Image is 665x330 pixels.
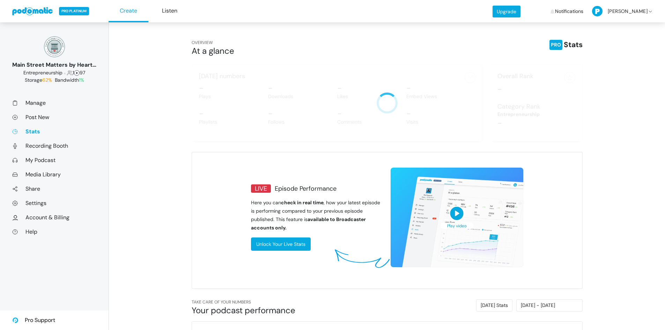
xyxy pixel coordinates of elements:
a: Share [12,185,96,192]
span: Notifications [555,1,583,22]
a: [PERSON_NAME] [592,1,653,22]
img: realtime_video_pitch-3a2df44a71a6b94019c72be9f4f79a03e187bdc9cc7d2e775cfc0a4520886967.webp [391,168,523,267]
a: Settings [12,199,96,207]
span: PRO [549,40,562,50]
span: Stats [562,41,583,49]
a: Upgrade [493,6,520,17]
div: LIVE [251,184,271,193]
a: Unlock Your Live Stats [251,237,311,251]
h1: At a glance [192,45,384,56]
a: Recording Booth [12,142,96,149]
a: Listen [150,0,190,22]
img: P-50-ab8a3cff1f42e3edaa744736fdbd136011fc75d0d07c0e6946c3d5a70d29199b.png [592,6,603,16]
strong: available to Broadcaster accounts only. [251,216,366,231]
div: Main Street Matters by Heart on [GEOGRAPHIC_DATA] [12,61,96,69]
h6: TAKE CARE OF YOUR NUMBERS [192,299,384,305]
a: Manage [12,99,96,107]
h5: OVERVIEW [192,40,384,45]
a: Account & Billing [12,214,96,221]
span: Followers [67,69,73,76]
span: Business: Entrepreneurship [23,69,62,76]
a: Stats [12,128,96,135]
a: Media Library [12,171,96,178]
span: 1% [79,77,84,83]
h3: Episode Performance [251,184,384,193]
a: Help [12,228,96,235]
a: My Podcast [12,156,96,164]
img: 150x150_17130234.png [44,36,65,57]
h4: Your podcast performance [192,305,384,316]
span: Bandwidth [55,77,84,83]
span: Episodes [74,69,80,76]
a: Pro Support [12,310,55,330]
span: 62% [42,77,52,83]
span: PRO PLATINUM [59,7,89,15]
span: [PERSON_NAME] [608,1,648,22]
button: [DATE] Stats [476,299,512,311]
a: Create [109,0,148,22]
strong: check in real time [281,199,324,206]
div: 1 97 [12,69,96,76]
span: Storage [25,77,53,83]
p: Here you can , how your latest episode is performing compared to your previous episode published.... [251,198,384,232]
a: Post New [12,113,96,121]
